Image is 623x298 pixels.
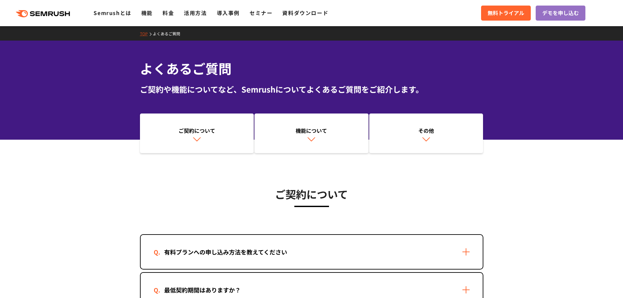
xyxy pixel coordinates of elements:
[254,114,369,153] a: 機能について
[250,9,272,17] a: セミナー
[536,6,585,21] a: デモを申し込む
[217,9,240,17] a: 導入事例
[141,9,153,17] a: 機能
[282,9,328,17] a: 資料ダウンロード
[140,186,483,202] h3: ご契約について
[140,114,254,153] a: ご契約について
[140,31,153,36] a: TOP
[488,9,524,17] span: 無料トライアル
[369,114,483,153] a: その他
[153,31,185,36] a: よくあるご質問
[94,9,131,17] a: Semrushとは
[140,59,483,78] h1: よくあるご質問
[542,9,579,17] span: デモを申し込む
[154,285,251,295] div: 最低契約期間はありますか？
[140,83,483,95] div: ご契約や機能についてなど、Semrushについてよくあるご質問をご紹介します。
[481,6,531,21] a: 無料トライアル
[163,9,174,17] a: 料金
[143,127,251,134] div: ご契約について
[372,127,480,134] div: その他
[154,247,298,257] div: 有料プランへの申し込み方法を教えてください
[184,9,207,17] a: 活用方法
[258,127,365,134] div: 機能について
